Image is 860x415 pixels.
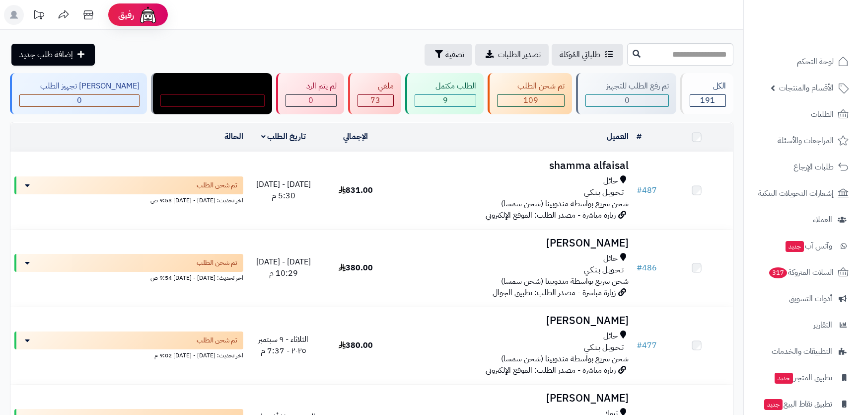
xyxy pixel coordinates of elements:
[774,371,832,385] span: تطبيق المتجر
[475,44,549,66] a: تصدير الطلبات
[813,213,832,227] span: العملاء
[637,339,657,351] a: #477
[224,131,243,143] a: الحالة
[197,335,237,345] span: تم شحن الطلب
[415,95,476,106] div: 9
[497,81,565,92] div: تم شحن الطلب
[258,333,308,357] span: الثلاثاء - ٩ سبتمبر ٢٠٢٥ - 7:37 م
[637,184,642,196] span: #
[813,318,832,332] span: التقارير
[584,342,624,353] span: تـحـويـل بـنـكـي
[750,366,854,390] a: تطبيق المتجرجديد
[358,95,394,106] div: 73
[560,49,600,61] span: طلباتي المُوكلة
[19,49,73,61] span: إضافة طلب جديد
[750,181,854,205] a: إشعارات التحويلات البنكية
[14,349,243,360] div: اخر تحديث: [DATE] - [DATE] 9:02 م
[210,94,215,106] span: 0
[501,353,629,365] span: شحن سريع بواسطة مندوبينا (شحن سمسا)
[14,272,243,282] div: اخر تحديث: [DATE] - [DATE] 9:54 ص
[750,313,854,337] a: التقارير
[286,95,336,106] div: 0
[750,234,854,258] a: وآتس آبجديد
[396,393,629,404] h3: [PERSON_NAME]
[637,184,657,196] a: #487
[786,241,804,252] span: جديد
[552,44,623,66] a: طلباتي المُوكلة
[343,131,368,143] a: الإجمالي
[445,49,464,61] span: تصفية
[486,209,616,221] span: زيارة مباشرة - مصدر الطلب: الموقع الإلكتروني
[603,175,618,187] span: حائل
[637,131,642,143] a: #
[779,81,834,95] span: الأقسام والمنتجات
[750,129,854,153] a: المراجعات والأسئلة
[763,397,832,411] span: تطبيق نقاط البيع
[498,95,565,106] div: 109
[346,73,404,114] a: ملغي 73
[603,331,618,342] span: حائل
[700,94,715,106] span: 191
[750,260,854,284] a: السلات المتروكة317
[161,95,265,106] div: 0
[789,292,832,306] span: أدوات التسويق
[396,238,629,249] h3: [PERSON_NAME]
[775,373,793,384] span: جديد
[339,262,373,274] span: 380.00
[118,9,134,21] span: رفيق
[584,187,624,198] span: تـحـويـل بـنـكـي
[523,94,538,106] span: 109
[415,81,476,92] div: الطلب مكتمل
[585,81,669,92] div: تم رفع الطلب للتجهيز
[261,131,306,143] a: تاريخ الطلب
[396,315,629,327] h3: [PERSON_NAME]
[19,81,140,92] div: [PERSON_NAME] تجهيز الطلب
[607,131,629,143] a: العميل
[750,339,854,363] a: التطبيقات والخدمات
[339,184,373,196] span: 831.00
[637,262,642,274] span: #
[750,155,854,179] a: طلبات الإرجاع
[308,94,313,106] span: 0
[425,44,472,66] button: تصفية
[625,94,630,106] span: 0
[750,287,854,311] a: أدوات التسويق
[501,198,629,210] span: شحن سريع بواسطة مندوبينا (شحن سمسا)
[149,73,275,114] a: مندوب توصيل داخل الرياض 0
[493,287,616,299] span: زيارة مباشرة - مصدر الطلب: تطبيق الجوال
[256,256,311,279] span: [DATE] - [DATE] 10:29 م
[785,239,832,253] span: وآتس آب
[138,5,158,25] img: ai-face.png
[772,344,832,358] span: التطبيقات والخدمات
[637,339,642,351] span: #
[77,94,82,106] span: 0
[586,95,668,106] div: 0
[750,208,854,232] a: العملاء
[396,160,629,171] h3: shamma alfaisal
[197,258,237,268] span: تم شحن الطلب
[443,94,448,106] span: 9
[793,160,834,174] span: طلبات الإرجاع
[690,81,726,92] div: الكل
[768,265,834,279] span: السلات المتروكة
[811,107,834,121] span: الطلبات
[197,180,237,190] span: تم شحن الطلب
[501,275,629,287] span: شحن سريع بواسطة مندوبينا (شحن سمسا)
[160,81,265,92] div: مندوب توصيل داخل الرياض
[486,364,616,376] span: زيارة مباشرة - مصدر الطلب: الموقع الإلكتروني
[339,339,373,351] span: 380.00
[603,253,618,264] span: حائل
[498,49,541,61] span: تصدير الطلبات
[574,73,678,114] a: تم رفع الطلب للتجهيز 0
[256,178,311,202] span: [DATE] - [DATE] 5:30 م
[797,55,834,69] span: لوحة التحكم
[764,399,783,410] span: جديد
[750,50,854,74] a: لوحة التحكم
[26,5,51,27] a: تحديثات المنصة
[358,81,394,92] div: ملغي
[8,73,149,114] a: [PERSON_NAME] تجهيز الطلب 0
[370,94,380,106] span: 73
[678,73,736,114] a: الكل191
[750,102,854,126] a: الطلبات
[403,73,486,114] a: الطلب مكتمل 9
